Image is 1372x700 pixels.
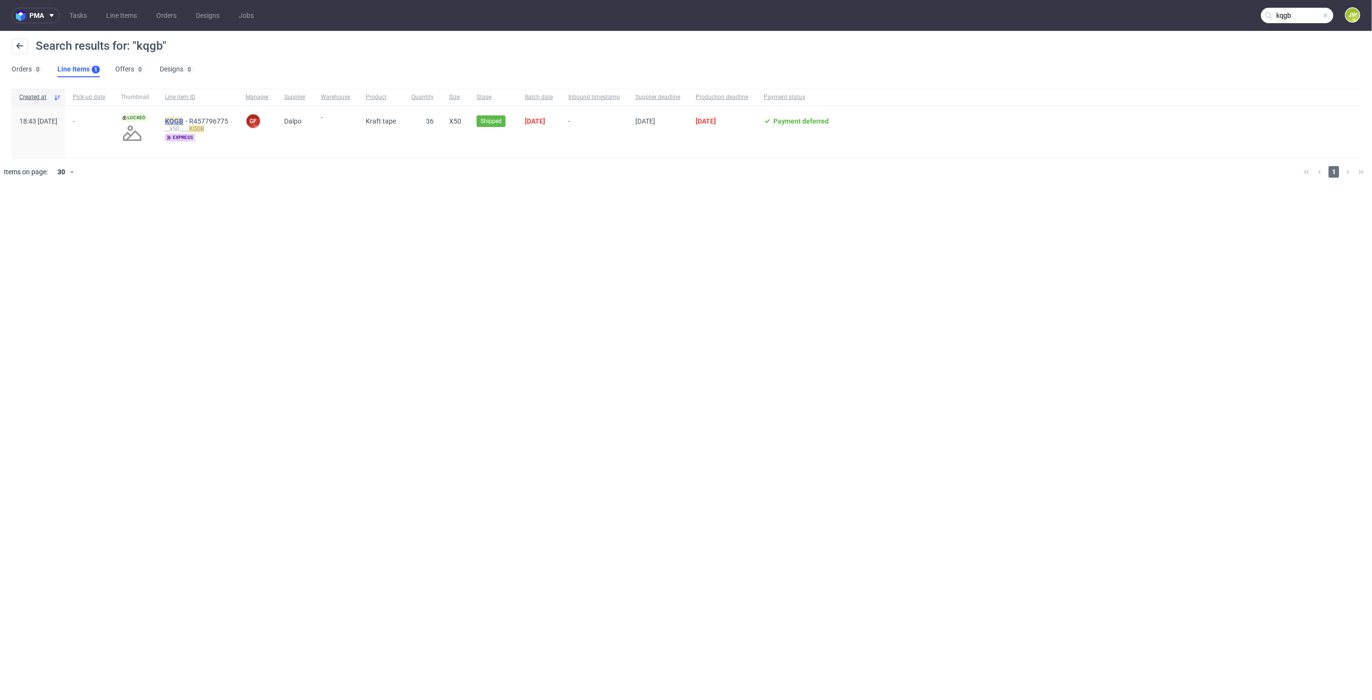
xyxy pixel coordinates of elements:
a: KQGB [165,117,189,125]
a: Line Items1 [57,62,100,77]
span: Dalpo [284,117,302,125]
span: Locked [121,114,148,122]
img: logo [16,10,29,21]
span: - [568,117,620,146]
span: Size [449,93,461,101]
div: 0 [36,66,40,73]
span: - [321,113,350,146]
span: Manager [246,93,269,101]
span: - [73,117,105,146]
a: Jobs [233,8,260,23]
span: express [165,134,195,141]
span: [DATE] [525,117,545,125]
span: Inbound timestamp [568,93,620,101]
a: Designs [190,8,225,23]
span: Supplier deadline [635,93,680,101]
figcaption: GF [247,114,260,128]
span: Items on page: [4,167,48,177]
a: Line Items [100,8,143,23]
div: __x50____ [165,125,230,133]
span: Product [366,93,396,101]
div: 0 [138,66,142,73]
div: 30 [52,165,69,179]
a: R457796775 [189,117,230,125]
a: Designs0 [160,62,193,77]
span: Thumbnail [121,93,150,101]
span: X50 [449,117,461,125]
img: no_design.png [121,122,144,145]
span: Warehouse [321,93,350,101]
a: Orders [151,8,182,23]
div: 1 [94,66,97,73]
a: Orders0 [12,62,42,77]
span: Shipped [480,117,502,126]
span: 1 [1329,166,1339,178]
button: pma [12,8,60,23]
mark: KQGB [189,126,204,132]
span: 18:43 [DATE] [19,117,57,125]
span: Stage [477,93,509,101]
span: Production deadline [696,93,748,101]
mark: KQGB [165,117,183,125]
span: Supplier [284,93,305,101]
span: [DATE] [635,117,655,125]
span: Payment status [764,93,829,101]
span: pma [29,12,44,19]
a: Offers0 [115,62,144,77]
span: Quantity [412,93,434,101]
span: 36 [426,117,434,125]
span: Batch date [525,93,553,101]
span: Payment deferred [773,117,829,125]
span: Pick-up date [73,93,105,101]
span: Kraft tape [366,117,396,125]
span: Created at [19,93,50,101]
a: Tasks [64,8,93,23]
div: 0 [188,66,191,73]
span: Line item ID [165,93,230,101]
span: [DATE] [696,117,716,125]
figcaption: JW [1346,8,1359,22]
span: Search results for: "kqgb" [36,39,166,53]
